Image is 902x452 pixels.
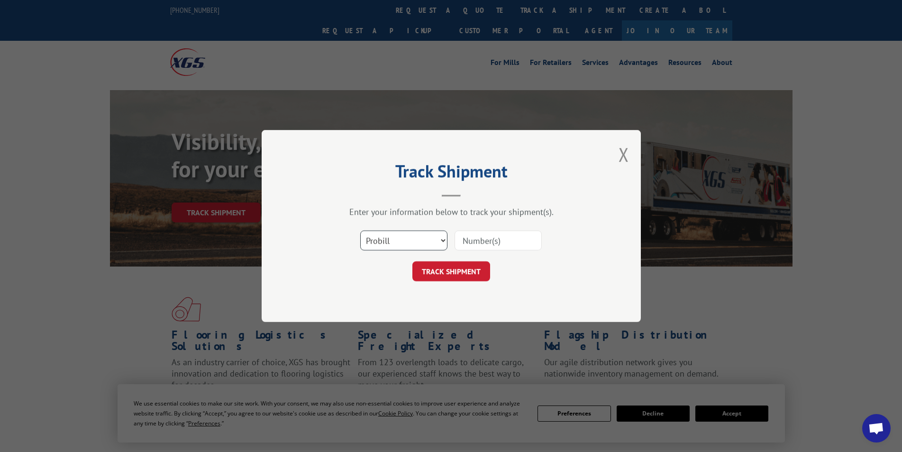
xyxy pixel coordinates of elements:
button: TRACK SHIPMENT [412,261,490,281]
div: Open chat [862,414,891,443]
button: Close modal [619,142,629,167]
div: Enter your information below to track your shipment(s). [309,206,593,217]
h2: Track Shipment [309,165,593,183]
input: Number(s) [455,231,542,250]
